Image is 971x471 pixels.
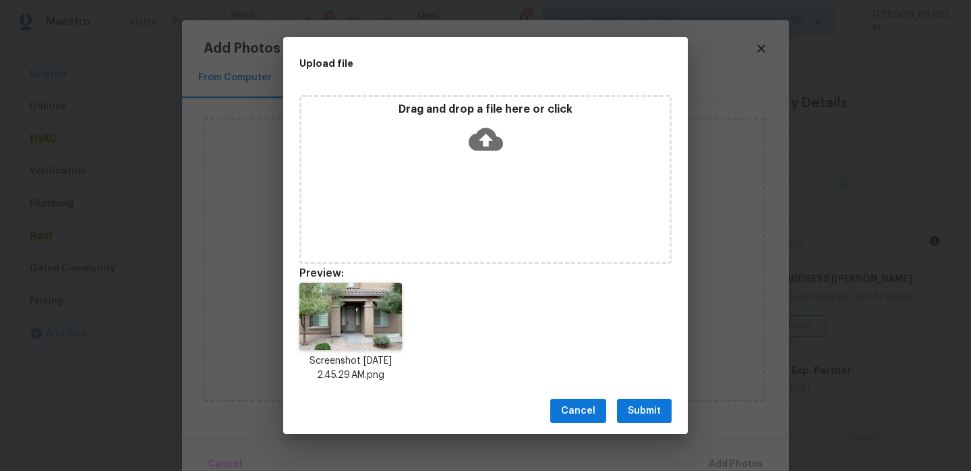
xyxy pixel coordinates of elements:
[299,283,402,350] img: AdC5+npA3JdJAAAAAElFTkSuQmCC
[628,403,661,420] span: Submit
[550,399,606,424] button: Cancel
[617,399,672,424] button: Submit
[299,354,402,383] p: Screenshot [DATE] 2.45.29 AM.png
[299,56,611,71] h2: Upload file
[301,103,670,117] p: Drag and drop a file here or click
[561,403,595,420] span: Cancel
